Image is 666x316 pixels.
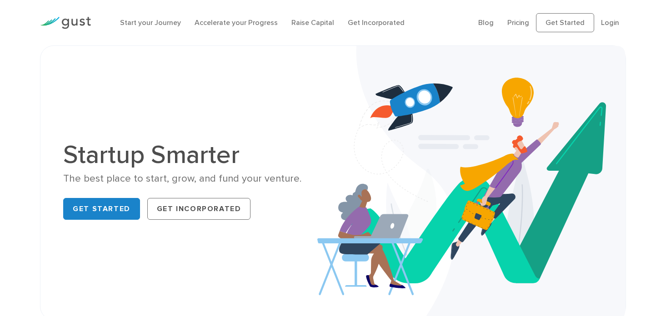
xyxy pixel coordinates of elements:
a: Pricing [507,18,529,27]
a: Get Incorporated [147,198,251,220]
a: Login [601,18,619,27]
a: Start your Journey [120,18,181,27]
a: Get Incorporated [348,18,405,27]
a: Raise Capital [291,18,334,27]
div: The best place to start, grow, and fund your venture. [63,172,326,185]
a: Blog [478,18,494,27]
a: Accelerate your Progress [195,18,278,27]
img: Gust Logo [40,17,91,29]
h1: Startup Smarter [63,142,326,168]
a: Get Started [63,198,140,220]
a: Get Started [536,13,594,32]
